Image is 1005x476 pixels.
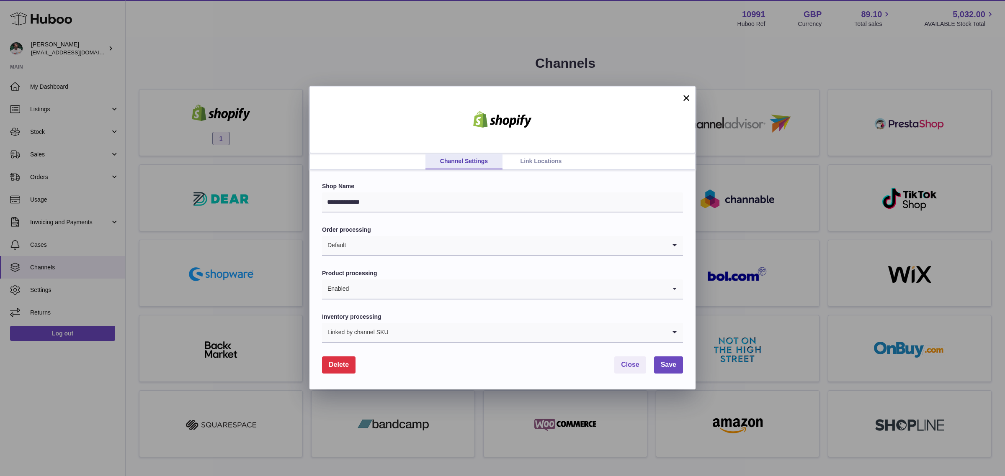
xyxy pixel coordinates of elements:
[322,279,683,299] div: Search for option
[389,323,666,342] input: Search for option
[654,356,683,374] button: Save
[661,361,676,368] span: Save
[322,236,683,256] div: Search for option
[322,356,356,374] button: Delete
[425,154,502,169] a: Channel Settings
[322,313,683,321] label: Inventory processing
[349,279,666,299] input: Search for option
[322,279,349,299] span: Enabled
[322,269,683,277] label: Product processing
[329,361,349,368] span: Delete
[346,236,666,255] input: Search for option
[322,323,683,343] div: Search for option
[614,356,646,374] button: Close
[322,182,683,190] label: Shop Name
[681,93,691,103] button: ×
[467,111,538,128] img: shopify
[322,226,683,234] label: Order processing
[621,361,639,368] span: Close
[322,236,346,255] span: Default
[322,323,389,342] span: Linked by channel SKU
[502,154,580,169] a: Link Locations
